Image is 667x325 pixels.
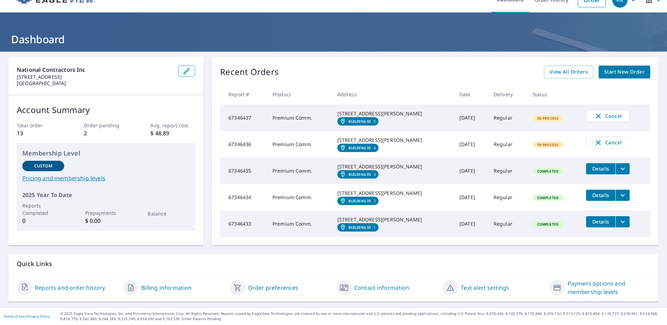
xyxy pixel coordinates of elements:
[604,68,645,76] span: Start New Order
[533,116,563,121] span: In Process
[220,66,279,78] p: Recent Orders
[349,146,371,150] em: Building ID
[248,284,299,292] a: Order preferences
[332,84,454,105] th: Address
[17,66,173,74] p: National Contractors Inc
[527,84,581,105] th: Status
[454,131,488,158] td: [DATE]
[220,84,267,105] th: Report #
[220,184,267,211] td: 67346434
[267,105,332,131] td: Premium Comm.
[337,110,448,117] div: [STREET_ADDRESS][PERSON_NAME]
[22,217,64,225] p: 0
[337,223,379,232] a: Building ID1
[337,197,379,205] a: Building ID2
[549,68,588,76] span: View All Orders
[349,119,371,123] em: Building ID
[337,144,379,152] a: Building ID4
[150,122,195,129] p: Avg. report cost
[544,66,593,78] a: View All Orders
[3,314,50,318] p: |
[590,192,611,198] span: Details
[35,284,105,292] a: Reports and order history
[349,172,371,176] em: Building ID
[586,163,615,174] button: detailsBtn-67346435
[454,84,488,105] th: Date
[615,216,630,227] button: filesDropdownBtn-67346433
[454,211,488,237] td: [DATE]
[586,216,615,227] button: detailsBtn-67346433
[17,129,61,137] p: 13
[220,211,267,237] td: 67346433
[488,131,527,158] td: Regular
[141,284,192,292] a: Billing information
[27,314,50,319] a: Privacy Policy
[17,74,173,80] p: [STREET_ADDRESS]
[586,190,615,201] button: detailsBtn-67346434
[22,191,189,199] p: 2025 Year To Date
[586,110,630,122] button: Cancel
[454,158,488,184] td: [DATE]
[533,169,563,174] span: Completed
[454,184,488,211] td: [DATE]
[488,184,527,211] td: Regular
[349,199,371,203] em: Building ID
[220,105,267,131] td: 67346437
[454,105,488,131] td: [DATE]
[349,225,371,229] em: Building ID
[568,279,650,296] a: Payment options and membership levels
[593,112,622,120] span: Cancel
[615,190,630,201] button: filesDropdownBtn-67346434
[17,259,650,268] p: Quick Links
[22,174,189,182] a: Pricing and membership levels
[85,209,127,217] p: Prepayments
[8,32,659,46] h1: Dashboard
[590,165,611,172] span: Details
[354,284,409,292] a: Contact information
[337,216,448,223] div: [STREET_ADDRESS][PERSON_NAME]
[17,122,61,129] p: Total order
[461,284,509,292] a: Text alert settings
[17,104,195,116] p: Account Summary
[17,80,173,86] p: [GEOGRAPHIC_DATA]
[488,158,527,184] td: Regular
[586,137,630,149] button: Cancel
[488,84,527,105] th: Delivery
[220,131,267,158] td: 67346436
[22,149,189,158] p: Membership Level
[337,137,448,144] div: [STREET_ADDRESS][PERSON_NAME]
[60,311,664,322] p: © 2025 Eagle View Technologies, Inc. and Pictometry International Corp. All Rights Reserved. Repo...
[150,129,195,137] p: $ 48.89
[3,314,25,319] a: Terms of Use
[488,211,527,237] td: Regular
[148,210,189,217] p: Balance
[267,131,332,158] td: Premium Comm.
[599,66,650,78] a: Start New Order
[615,163,630,174] button: filesDropdownBtn-67346435
[488,105,527,131] td: Regular
[337,117,379,126] a: Building ID5
[593,138,622,147] span: Cancel
[84,122,128,129] p: Order pending
[533,222,563,227] span: Completed
[267,84,332,105] th: Product
[34,163,52,169] p: Custom
[22,202,64,217] p: Reports Completed
[267,184,332,211] td: Premium Comm.
[533,195,563,200] span: Completed
[85,217,127,225] p: $ 0.00
[267,211,332,237] td: Premium Comm.
[590,218,611,225] span: Details
[220,158,267,184] td: 67346435
[84,129,128,137] p: 2
[533,142,563,147] span: In Process
[337,170,379,179] a: Building ID3
[337,163,448,170] div: [STREET_ADDRESS][PERSON_NAME]
[337,190,448,197] div: [STREET_ADDRESS][PERSON_NAME]
[267,158,332,184] td: Premium Comm.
